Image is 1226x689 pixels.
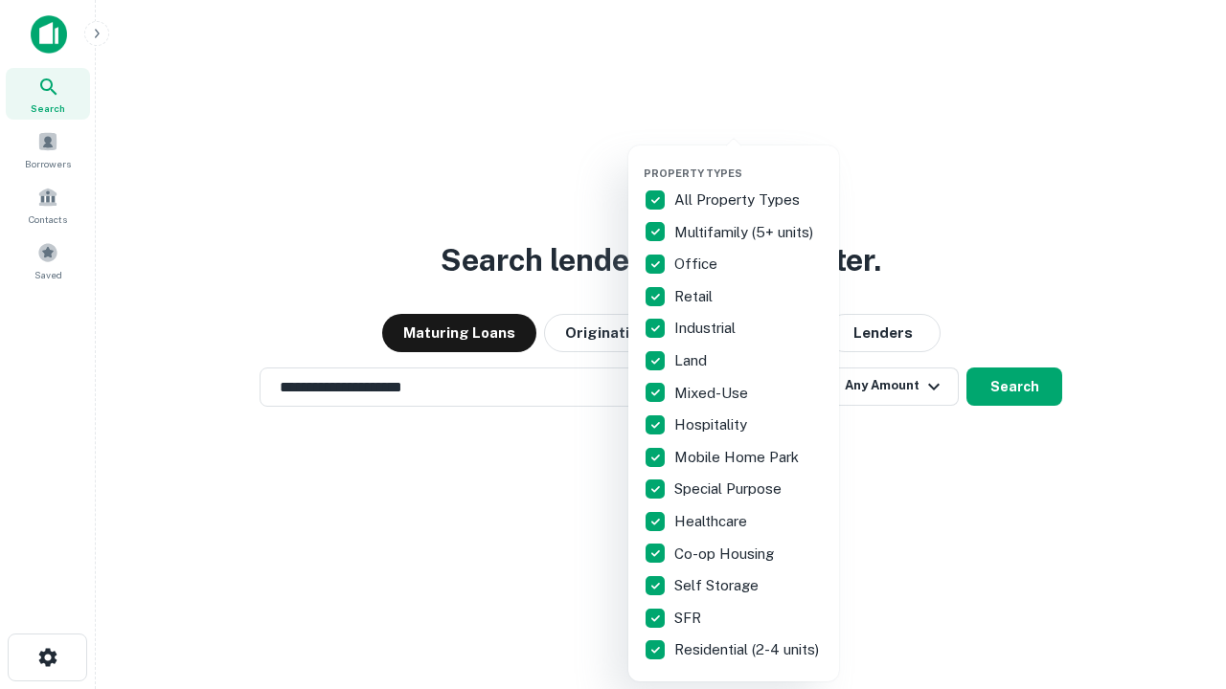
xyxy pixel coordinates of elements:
p: Hospitality [674,413,751,436]
p: Industrial [674,317,739,340]
p: Office [674,253,721,276]
p: Retail [674,285,716,308]
p: Residential (2-4 units) [674,638,823,661]
p: Mixed-Use [674,382,752,405]
p: All Property Types [674,189,804,211]
p: Healthcare [674,510,751,533]
p: Self Storage [674,574,762,597]
p: Special Purpose [674,478,785,500]
p: Land [674,349,711,372]
iframe: Chat Widget [1130,536,1226,628]
p: Co-op Housing [674,543,778,566]
p: SFR [674,607,705,630]
p: Multifamily (5+ units) [674,221,817,244]
p: Mobile Home Park [674,446,803,469]
span: Property Types [644,167,742,179]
